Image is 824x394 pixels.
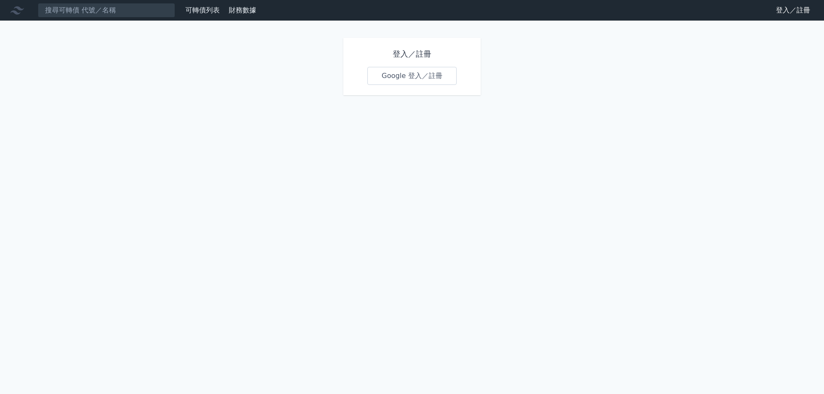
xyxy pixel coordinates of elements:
[229,6,256,14] a: 財務數據
[367,48,457,60] h1: 登入／註冊
[769,3,817,17] a: 登入／註冊
[185,6,220,14] a: 可轉債列表
[367,67,457,85] a: Google 登入／註冊
[38,3,175,18] input: 搜尋可轉債 代號／名稱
